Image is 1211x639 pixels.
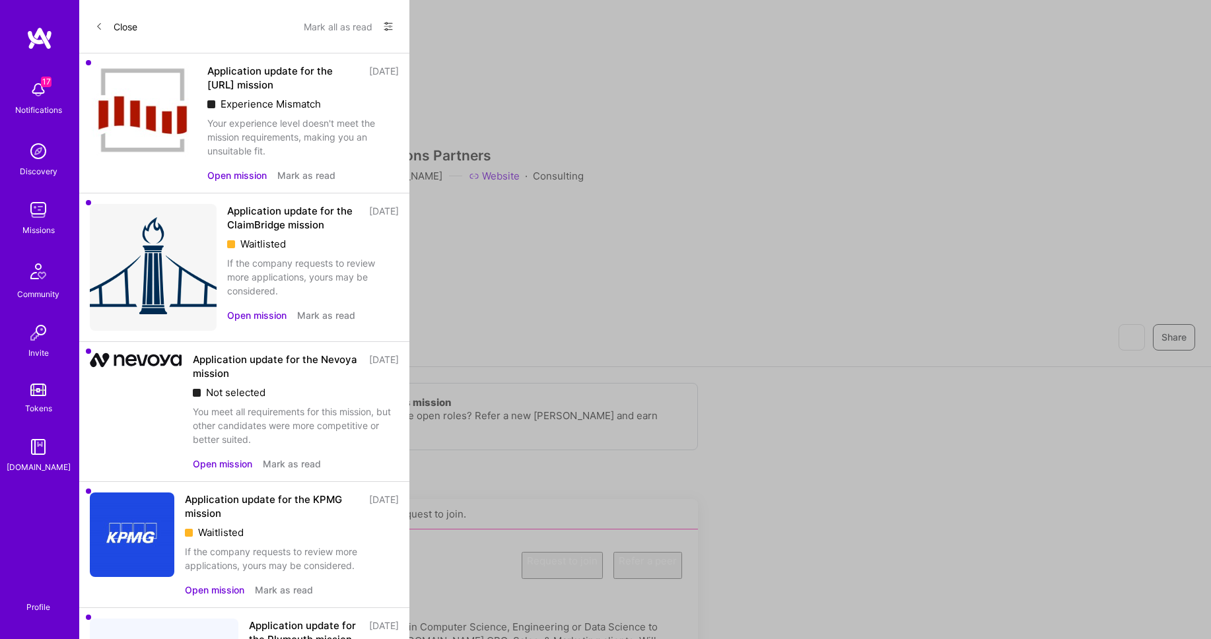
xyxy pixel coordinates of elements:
[25,197,52,223] img: teamwork
[30,384,46,396] img: tokens
[25,138,52,164] img: discovery
[26,26,53,50] img: logo
[90,353,182,368] img: Company Logo
[22,586,55,613] a: Profile
[277,168,335,182] button: Mark as read
[227,308,287,322] button: Open mission
[20,164,57,178] div: Discovery
[207,97,399,111] div: Experience Mismatch
[90,64,197,158] img: Company Logo
[41,77,52,87] span: 17
[90,204,217,331] img: Company Logo
[193,353,361,380] div: Application update for the Nevoya mission
[185,545,399,572] div: If the company requests to review more applications, yours may be considered.
[193,457,252,471] button: Open mission
[227,237,399,251] div: Waitlisted
[207,64,361,92] div: Application update for the [URL] mission
[22,223,55,237] div: Missions
[369,492,399,520] div: [DATE]
[15,103,62,117] div: Notifications
[7,460,71,474] div: [DOMAIN_NAME]
[193,386,399,399] div: Not selected
[207,168,267,182] button: Open mission
[25,401,52,415] div: Tokens
[26,600,50,613] div: Profile
[263,457,321,471] button: Mark as read
[369,204,399,232] div: [DATE]
[297,308,355,322] button: Mark as read
[90,492,174,577] img: Company Logo
[369,64,399,92] div: [DATE]
[227,204,361,232] div: Application update for the ClaimBridge mission
[25,319,52,346] img: Invite
[193,405,399,446] div: You meet all requirements for this mission, but other candidates were more competitive or better ...
[369,353,399,380] div: [DATE]
[227,256,399,298] div: If the company requests to review more applications, yours may be considered.
[25,434,52,460] img: guide book
[207,116,399,158] div: Your experience level doesn't meet the mission requirements, making you an unsuitable fit.
[22,255,54,287] img: Community
[255,583,313,597] button: Mark as read
[95,16,137,37] button: Close
[25,77,52,103] img: bell
[304,16,372,37] button: Mark all as read
[185,492,361,520] div: Application update for the KPMG mission
[185,525,399,539] div: Waitlisted
[185,583,244,597] button: Open mission
[17,287,59,301] div: Community
[28,346,49,360] div: Invite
